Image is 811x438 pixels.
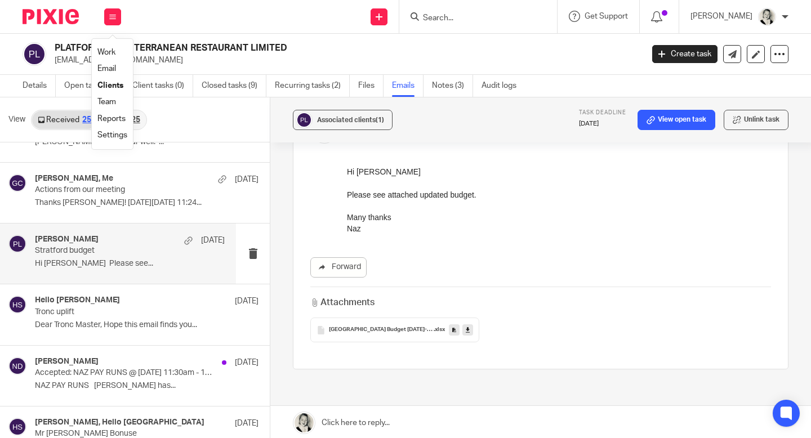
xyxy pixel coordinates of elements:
a: Forward [310,257,367,278]
p: [PERSON_NAME] [690,11,752,22]
a: View open task [638,110,715,130]
p: [DATE] [201,235,225,246]
p: [DATE] [235,296,259,307]
img: DA590EE6-2184-4DF2-A25D-D99FB904303F_1_201_a.jpeg [758,8,776,26]
a: Details [23,75,56,97]
p: Stratford budget [35,246,187,256]
a: Closed tasks (9) [202,75,266,97]
img: Pixie [23,9,79,24]
a: Files [358,75,384,97]
a: Work [97,48,115,56]
p: Accepted: NAZ PAY RUNS @ [DATE] 11:30am - 12:30pm (BST) ([PERSON_NAME]) [35,368,214,378]
img: svg%3E [8,235,26,253]
a: Team [97,98,116,106]
img: svg%3E [296,111,313,128]
h4: [PERSON_NAME] [35,357,99,367]
p: Actions from our meeting [35,185,214,195]
a: Open tasks (3) [64,75,124,97]
span: (1) [376,117,384,123]
span: [GEOGRAPHIC_DATA] Budget [DATE]-[DATE] [329,327,434,333]
p: NAZ PAY RUNS [PERSON_NAME] has... [35,381,259,391]
button: Unlink task [724,110,788,130]
a: Create task [652,45,718,63]
a: Recurring tasks (2) [275,75,350,97]
h4: [PERSON_NAME] [35,235,99,244]
p: [DATE] [579,119,626,128]
span: Get Support [585,12,628,20]
img: svg%3E [8,357,26,375]
img: svg%3E [23,42,46,66]
p: Thanks [PERSON_NAME]! [DATE][DATE] 11:24... [35,198,259,208]
a: Emails [392,75,424,97]
h3: Attachments [310,296,375,309]
p: Dear Tronc Master, Hope this email finds you... [35,320,259,330]
input: Search [422,14,523,24]
h4: [PERSON_NAME], Me [35,174,113,184]
h2: PLATFORM 4 MEDITERRANEAN RESTAURANT LIMITED [55,42,519,54]
img: svg%3E [8,296,26,314]
div: 25 [131,116,140,124]
a: Audit logs [482,75,525,97]
span: .xlsx [434,327,445,333]
p: [DATE] [235,357,259,368]
p: Hi [PERSON_NAME] Please see... [35,259,225,269]
h4: Hello [PERSON_NAME] [35,296,120,305]
a: Client tasks (0) [132,75,193,97]
button: [GEOGRAPHIC_DATA] Budget [DATE]-[DATE].xlsx [310,318,479,342]
p: [PERSON_NAME], Hope your well. ... [35,137,259,147]
p: [EMAIL_ADDRESS][DOMAIN_NAME] [55,55,635,66]
span: View [8,114,25,126]
a: Notes (3) [432,75,473,97]
p: [DATE] [235,174,259,185]
img: svg%3E [8,418,26,436]
button: Associated clients(1) [293,110,393,130]
a: Received25 [32,111,97,129]
p: Tronc uplift [35,307,214,317]
a: Settings [97,131,127,139]
img: svg%3E [8,174,26,192]
a: Reports [97,115,126,123]
span: Associated clients [317,117,384,123]
span: Task deadline [579,110,626,115]
a: Email [97,65,116,73]
h4: [PERSON_NAME], Hello [GEOGRAPHIC_DATA] [35,418,204,427]
div: 25 [82,116,91,124]
p: [DATE] [235,418,259,429]
a: Clients [97,82,123,90]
